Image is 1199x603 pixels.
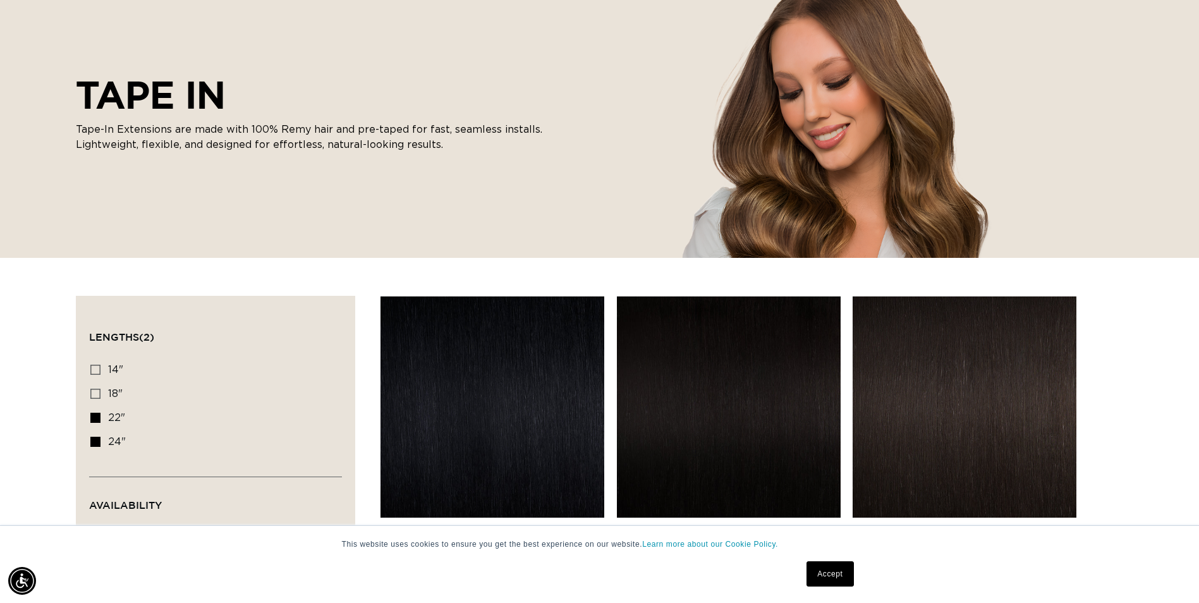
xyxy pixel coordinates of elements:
summary: Availability (0 selected) [89,477,342,523]
h2: TAPE IN [76,73,556,117]
iframe: Chat Widget [1136,542,1199,603]
span: 18" [108,389,123,399]
p: Tape-In Extensions are made with 100% Remy hair and pre-taped for fast, seamless installs. Lightw... [76,122,556,152]
a: Learn more about our Cookie Policy. [642,540,778,549]
a: Accept [806,561,853,587]
span: 22" [108,413,125,423]
span: Availability [89,499,162,511]
span: 14" [108,365,123,375]
p: This website uses cookies to ensure you get the best experience on our website. [342,539,858,550]
summary: Lengths (2 selected) [89,309,342,355]
span: Lengths [89,331,154,343]
div: Accessibility Menu [8,567,36,595]
span: 24" [108,437,126,447]
span: (2) [139,331,154,343]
